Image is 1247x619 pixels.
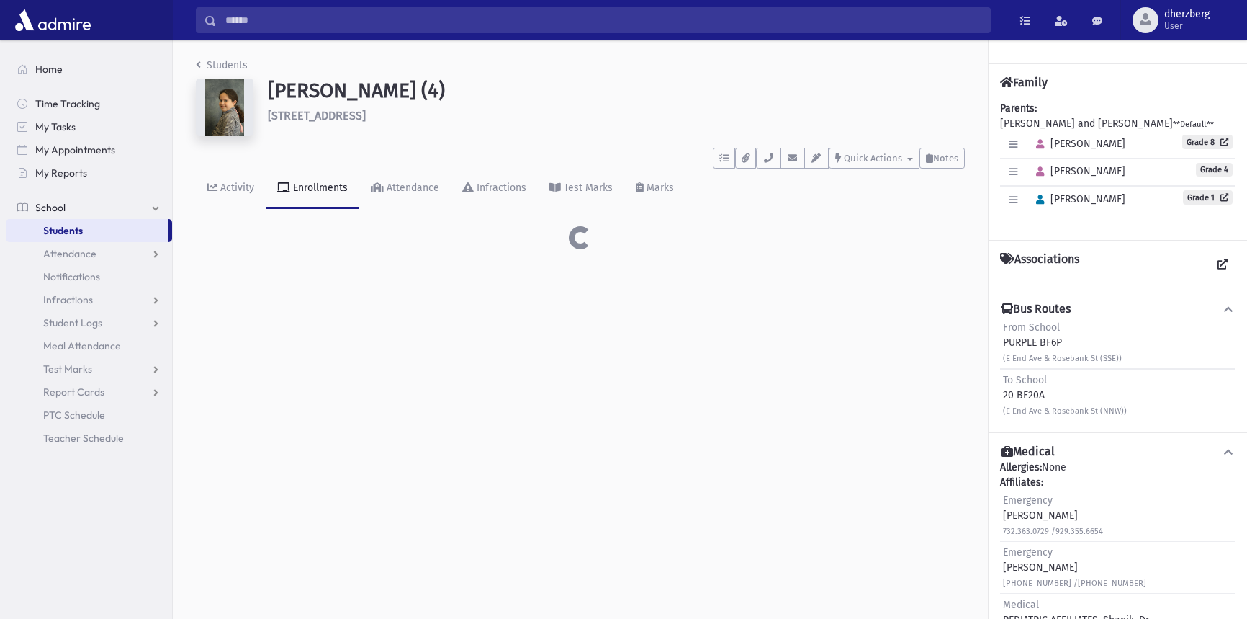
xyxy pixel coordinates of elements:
[1003,374,1047,386] span: To School
[6,161,172,184] a: My Reports
[12,6,94,35] img: AdmirePro
[1196,163,1233,177] span: Grade 4
[1003,579,1146,588] small: [PHONE_NUMBER] /[PHONE_NUMBER]
[1003,546,1053,558] span: Emergency
[43,362,92,375] span: Test Marks
[1001,445,1055,460] h4: Medical
[43,339,121,352] span: Meal Attendance
[1164,9,1210,20] span: dherzberg
[933,153,958,164] span: Notes
[561,182,613,194] div: Test Marks
[1003,545,1146,590] div: [PERSON_NAME]
[624,169,685,209] a: Marks
[1000,461,1042,473] b: Allergies:
[1003,599,1039,611] span: Medical
[6,334,172,357] a: Meal Attendance
[6,242,172,265] a: Attendance
[1003,373,1127,418] div: 20 BF20A
[196,59,248,71] a: Students
[35,201,66,214] span: School
[1030,193,1125,205] span: [PERSON_NAME]
[1000,76,1048,89] h4: Family
[6,138,172,161] a: My Appointments
[35,120,76,133] span: My Tasks
[1003,494,1053,507] span: Emergency
[217,7,990,33] input: Search
[268,79,965,103] h1: [PERSON_NAME] (4)
[1182,135,1233,149] a: Grade 8
[6,404,172,427] a: PTC Schedule
[538,169,624,209] a: Test Marks
[43,270,100,283] span: Notifications
[217,182,254,194] div: Activity
[6,357,172,380] a: Test Marks
[6,196,172,219] a: School
[6,380,172,404] a: Report Cards
[919,148,965,169] button: Notes
[451,169,538,209] a: Infractions
[6,288,172,311] a: Infractions
[43,386,104,398] span: Report Cards
[290,182,348,194] div: Enrollments
[474,182,526,194] div: Infractions
[829,148,919,169] button: Quick Actions
[1000,445,1235,460] button: Medical
[1000,252,1079,278] h4: Associations
[1210,252,1235,278] a: View all Associations
[1003,527,1103,536] small: 732.363.0729 /929.355.6654
[844,153,902,164] span: Quick Actions
[6,115,172,138] a: My Tasks
[268,109,965,123] h6: [STREET_ADDRESS]
[43,409,105,422] span: PTC Schedule
[196,58,248,79] nav: breadcrumb
[359,169,451,209] a: Attendance
[1030,165,1125,177] span: [PERSON_NAME]
[1000,101,1235,228] div: [PERSON_NAME] and [PERSON_NAME]
[6,219,168,242] a: Students
[43,224,83,237] span: Students
[1003,406,1127,416] small: (E End Ave & Rosebank St (NNW))
[35,143,115,156] span: My Appointments
[6,58,172,81] a: Home
[6,311,172,334] a: Student Logs
[1003,493,1103,538] div: [PERSON_NAME]
[1183,190,1233,205] a: Grade 1
[196,169,266,209] a: Activity
[1003,321,1060,334] span: From School
[1030,138,1125,150] span: [PERSON_NAME]
[1000,476,1043,489] b: Affiliates:
[6,265,172,288] a: Notifications
[1000,102,1037,115] b: Parents:
[43,316,102,329] span: Student Logs
[6,427,172,450] a: Teacher Schedule
[1003,354,1122,363] small: (E End Ave & Rosebank St (SSE))
[6,92,172,115] a: Time Tracking
[1164,20,1210,32] span: User
[35,63,63,76] span: Home
[644,182,674,194] div: Marks
[384,182,439,194] div: Attendance
[1003,320,1122,365] div: PURPLE BF6P
[266,169,359,209] a: Enrollments
[35,97,100,110] span: Time Tracking
[43,247,96,260] span: Attendance
[43,432,124,445] span: Teacher Schedule
[43,293,93,306] span: Infractions
[1001,302,1071,317] h4: Bus Routes
[35,166,87,179] span: My Reports
[1000,302,1235,317] button: Bus Routes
